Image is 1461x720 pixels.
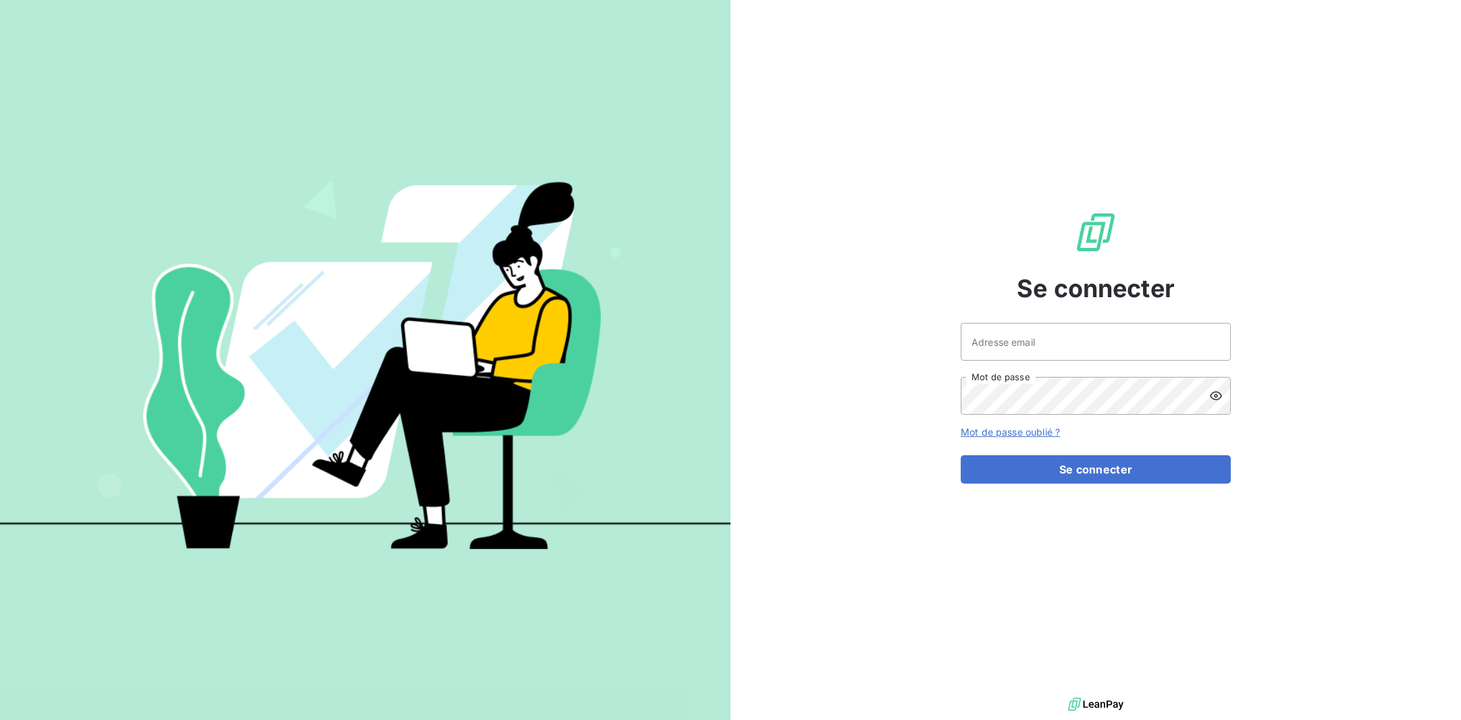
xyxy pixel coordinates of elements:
[1068,694,1123,715] img: logo
[1017,270,1175,307] span: Se connecter
[1074,211,1117,254] img: Logo LeanPay
[961,323,1231,361] input: placeholder
[961,455,1231,484] button: Se connecter
[961,426,1060,438] a: Mot de passe oublié ?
